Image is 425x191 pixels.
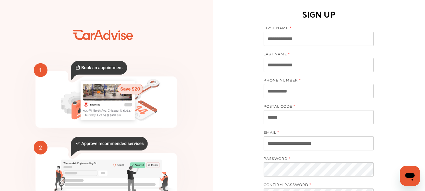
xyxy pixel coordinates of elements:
label: FIRST NAME [264,26,367,32]
label: CONFIRM PASSWORD [264,183,367,188]
label: EMAIL [264,130,367,136]
h1: SIGN UP [302,6,335,21]
label: POSTAL CODE [264,104,367,110]
iframe: Button to launch messaging window [400,166,420,186]
label: PHONE NUMBER [264,78,367,84]
label: LAST NAME [264,52,367,58]
label: PASSWORD [264,156,367,162]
